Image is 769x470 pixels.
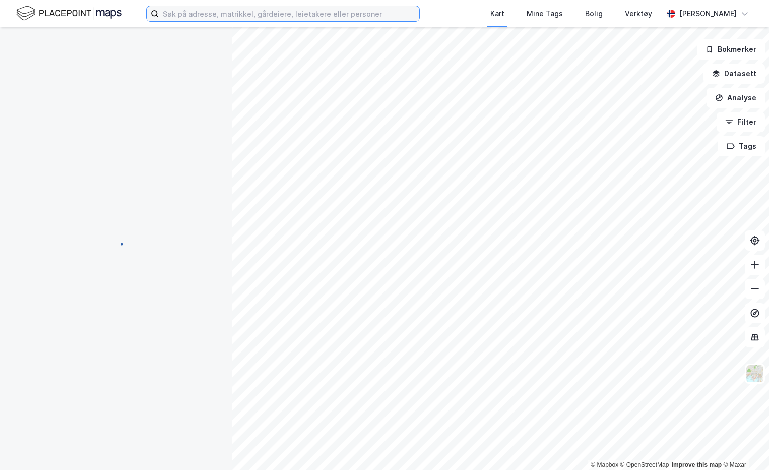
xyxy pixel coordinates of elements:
[585,8,603,20] div: Bolig
[697,39,765,60] button: Bokmerker
[718,136,765,156] button: Tags
[703,64,765,84] button: Datasett
[707,88,765,108] button: Analyse
[16,5,122,22] img: logo.f888ab2527a4732fd821a326f86c7f29.svg
[719,422,769,470] iframe: Chat Widget
[625,8,652,20] div: Verktøy
[672,461,722,468] a: Improve this map
[159,6,419,21] input: Søk på adresse, matrikkel, gårdeiere, leietakere eller personer
[591,461,618,468] a: Mapbox
[679,8,737,20] div: [PERSON_NAME]
[719,422,769,470] div: Kontrollprogram for chat
[490,8,504,20] div: Kart
[620,461,669,468] a: OpenStreetMap
[108,234,124,251] img: spinner.a6d8c91a73a9ac5275cf975e30b51cfb.svg
[717,112,765,132] button: Filter
[745,364,764,383] img: Z
[527,8,563,20] div: Mine Tags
